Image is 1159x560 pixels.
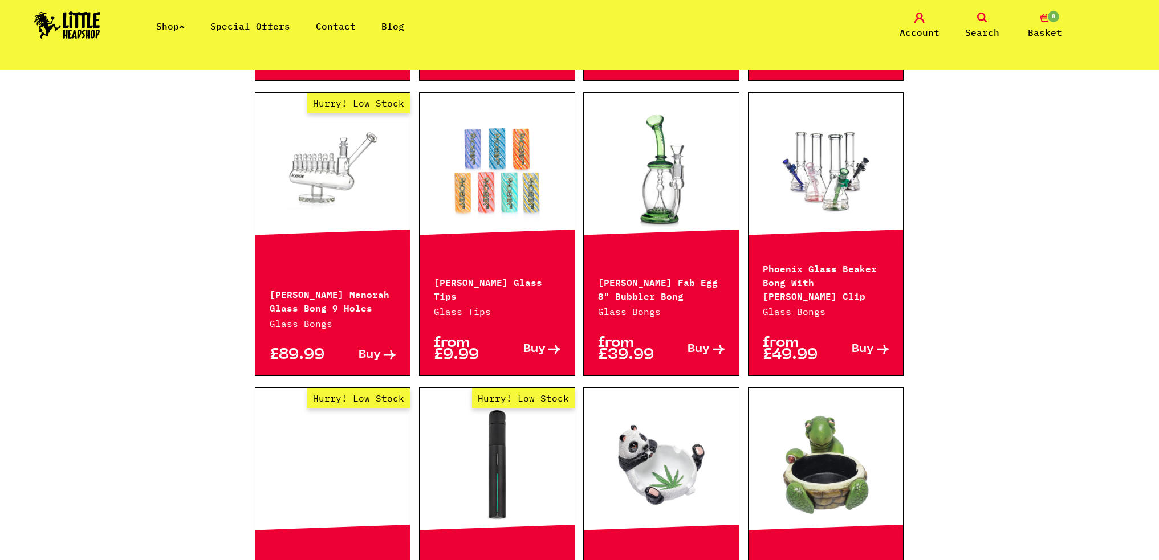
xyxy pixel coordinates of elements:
a: Hurry! Low Stock [255,408,410,522]
p: [PERSON_NAME] Glass Tips [434,275,560,302]
p: Glass Bongs [270,317,396,330]
a: 0 Basket [1016,13,1073,39]
span: Account [900,26,940,39]
p: from £39.99 [598,337,661,361]
img: Little Head Shop Logo [34,11,100,39]
p: [PERSON_NAME] Fab Egg 8" Bubbler Bong [598,275,725,302]
p: [PERSON_NAME] Menorah Glass Bong 9 Holes [270,287,396,314]
a: Buy [497,337,560,361]
a: Search [954,13,1011,39]
p: £89.99 [270,349,333,361]
a: Shop [156,21,185,32]
span: Buy [852,344,874,355]
a: Special Offers [210,21,290,32]
span: 0 [1047,10,1060,23]
p: from £9.99 [434,337,497,361]
a: Blog [381,21,404,32]
p: from £49.99 [763,337,826,361]
span: Hurry! Low Stock [307,388,410,408]
span: Buy [688,344,710,355]
span: Basket [1028,26,1062,39]
a: Hurry! Low Stock [255,113,410,227]
p: Glass Bongs [763,305,889,318]
a: Buy [332,349,396,361]
span: Hurry! Low Stock [307,93,410,113]
a: Hurry! Low Stock [420,408,575,522]
a: Buy [661,337,725,361]
a: Buy [826,337,889,361]
span: Buy [523,344,546,355]
span: Hurry! Low Stock [472,388,575,408]
p: Phoenix Glass Beaker Bong With [PERSON_NAME] Clip [763,261,889,302]
span: Buy [359,349,381,361]
p: Glass Tips [434,305,560,318]
a: Contact [316,21,356,32]
span: Search [965,26,999,39]
p: Glass Bongs [598,305,725,318]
